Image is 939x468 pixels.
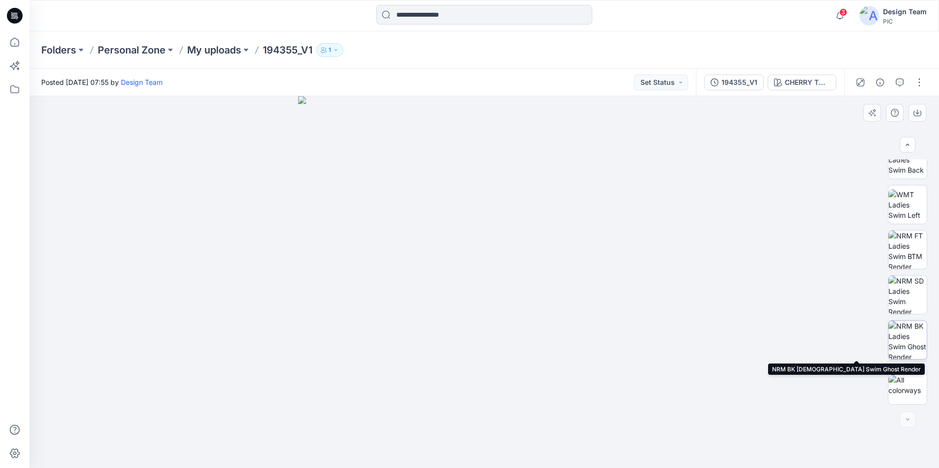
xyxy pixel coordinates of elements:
[859,6,879,26] img: avatar
[704,75,764,90] button: 194355_V1
[121,78,163,86] a: Design Team
[888,375,927,395] img: All colorways
[187,43,241,57] a: My uploads
[888,144,927,175] img: WMT Ladies Swim Back
[41,77,163,87] span: Posted [DATE] 07:55 by
[721,77,757,88] div: 194355_V1
[888,321,927,359] img: NRM BK Ladies Swim Ghost Render
[883,18,927,25] div: PIC
[329,45,331,55] p: 1
[888,231,927,269] img: NRM FT Ladies Swim BTM Render
[98,43,166,57] a: Personal Zone
[872,75,888,90] button: Details
[298,96,670,468] img: eyJhbGciOiJIUzI1NiIsImtpZCI6IjAiLCJzbHQiOiJzZXMiLCJ0eXAiOiJKV1QifQ.eyJkYXRhIjp7InR5cGUiOiJzdG9yYW...
[839,8,847,16] span: 3
[263,43,312,57] p: 194355_V1
[316,43,343,57] button: 1
[41,43,76,57] a: Folders
[888,189,927,220] img: WMT Ladies Swim Left
[785,77,830,88] div: CHERRY TOMATO
[768,75,836,90] button: CHERRY TOMATO
[883,6,927,18] div: Design Team
[888,276,927,314] img: NRM SD Ladies Swim Render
